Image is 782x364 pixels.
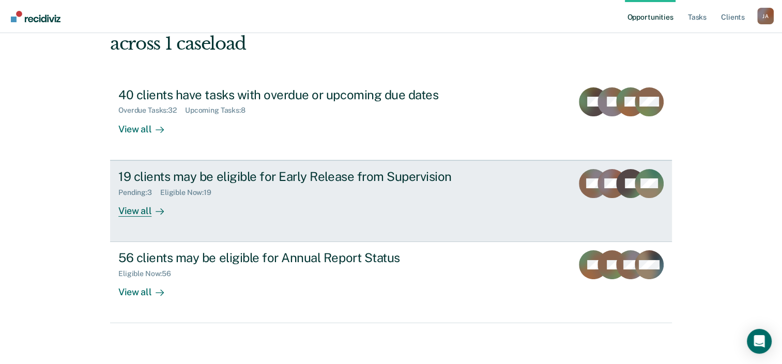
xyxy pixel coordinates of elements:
div: Pending : 3 [118,188,160,197]
div: 40 clients have tasks with overdue or upcoming due dates [118,87,481,102]
div: Upcoming Tasks : 8 [185,106,254,115]
div: 56 clients may be eligible for Annual Report Status [118,250,481,265]
div: View all [118,278,176,298]
a: 56 clients may be eligible for Annual Report StatusEligible Now:56View all [110,242,672,323]
div: J A [757,8,774,24]
img: Recidiviz [11,11,60,22]
div: Overdue Tasks : 32 [118,106,185,115]
div: Eligible Now : 19 [160,188,220,197]
a: 40 clients have tasks with overdue or upcoming due datesOverdue Tasks:32Upcoming Tasks:8View all [110,79,672,160]
a: 19 clients may be eligible for Early Release from SupervisionPending:3Eligible Now:19View all [110,160,672,242]
div: Open Intercom Messenger [747,329,772,354]
div: Hi, Jumoke. We’ve found some outstanding items across 1 caseload [110,12,559,54]
div: View all [118,196,176,217]
div: Eligible Now : 56 [118,269,179,278]
div: 19 clients may be eligible for Early Release from Supervision [118,169,481,184]
div: View all [118,115,176,135]
button: Profile dropdown button [757,8,774,24]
